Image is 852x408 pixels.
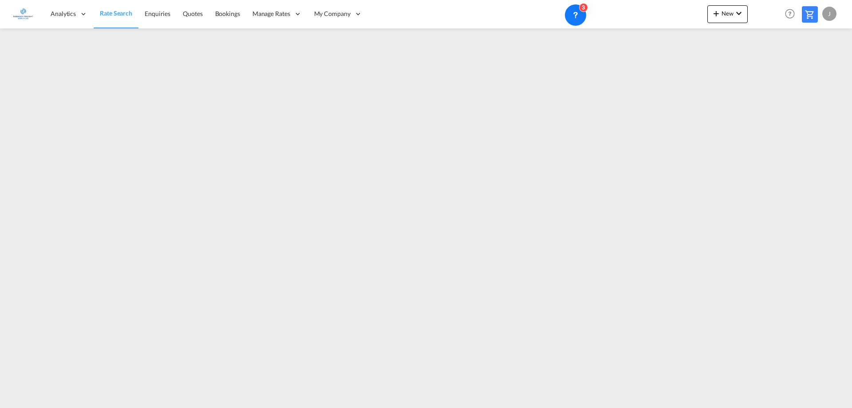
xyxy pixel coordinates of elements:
[13,4,33,24] img: e1326340b7c511ef854e8d6a806141ad.jpg
[711,10,744,17] span: New
[252,9,290,18] span: Manage Rates
[782,6,797,21] span: Help
[707,5,748,23] button: icon-plus 400-fgNewicon-chevron-down
[51,9,76,18] span: Analytics
[822,7,836,21] div: J
[145,10,170,17] span: Enquiries
[215,10,240,17] span: Bookings
[183,10,202,17] span: Quotes
[100,9,132,17] span: Rate Search
[782,6,802,22] div: Help
[734,8,744,19] md-icon: icon-chevron-down
[711,8,722,19] md-icon: icon-plus 400-fg
[314,9,351,18] span: My Company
